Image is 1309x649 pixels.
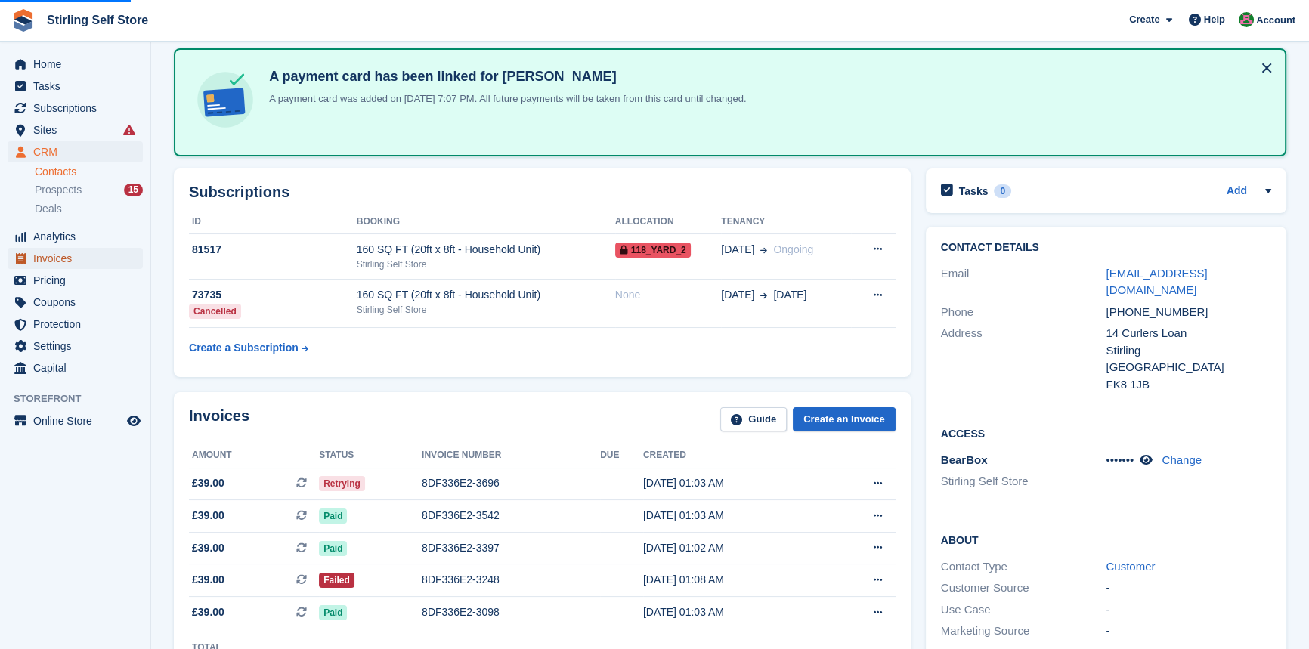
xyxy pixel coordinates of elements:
span: [DATE] [773,287,806,303]
span: Pricing [33,270,124,291]
span: Ongoing [773,243,813,255]
div: 15 [124,184,143,196]
div: 0 [994,184,1011,198]
div: Use Case [941,601,1106,619]
a: menu [8,119,143,141]
div: [DATE] 01:08 AM [643,572,825,588]
div: Contact Type [941,558,1106,576]
div: Stirling Self Store [357,258,615,271]
div: [DATE] 01:03 AM [643,475,825,491]
a: Deals [35,201,143,217]
th: Created [643,443,825,468]
span: Coupons [33,292,124,313]
a: Create a Subscription [189,334,308,362]
a: Contacts [35,165,143,179]
th: ID [189,210,357,234]
span: 118_Yard_2 [615,243,691,258]
span: Capital [33,357,124,379]
th: Due [600,443,643,468]
img: Lucy [1239,12,1254,27]
div: 8DF336E2-3397 [422,540,600,556]
a: menu [8,248,143,269]
span: Analytics [33,226,124,247]
div: - [1106,579,1271,597]
span: Deals [35,202,62,216]
div: Address [941,325,1106,393]
div: [DATE] 01:02 AM [643,540,825,556]
div: Phone [941,304,1106,321]
span: Paid [319,541,347,556]
i: Smart entry sync failures have occurred [123,124,135,136]
span: Retrying [319,476,365,491]
span: Tasks [33,76,124,97]
span: £39.00 [192,604,224,620]
div: Stirling [1106,342,1271,360]
span: Home [33,54,124,75]
th: Booking [357,210,615,234]
a: menu [8,226,143,247]
div: None [615,287,722,303]
div: 160 SQ FT (20ft x 8ft - Household Unit) [357,287,615,303]
div: - [1106,623,1271,640]
span: [DATE] [721,242,754,258]
li: Stirling Self Store [941,473,1106,490]
span: Account [1256,13,1295,28]
a: Guide [720,407,787,432]
div: 81517 [189,242,357,258]
div: [DATE] 01:03 AM [643,508,825,524]
div: Customer Source [941,579,1106,597]
img: stora-icon-8386f47178a22dfd0bd8f6a31ec36ba5ce8667c1dd55bd0f319d3a0aa187defe.svg [12,9,35,32]
a: menu [8,335,143,357]
a: menu [8,54,143,75]
img: card-linked-ebf98d0992dc2aeb22e95c0e3c79077019eb2392cfd83c6a337811c24bc77127.svg [193,68,257,131]
span: £39.00 [192,540,224,556]
div: [DATE] 01:03 AM [643,604,825,620]
h2: Subscriptions [189,184,896,201]
span: Prospects [35,183,82,197]
div: 160 SQ FT (20ft x 8ft - Household Unit) [357,242,615,258]
span: Sites [33,119,124,141]
th: Status [319,443,422,468]
h2: About [941,532,1271,547]
h4: A payment card has been linked for [PERSON_NAME] [263,68,746,85]
span: CRM [33,141,124,162]
th: Allocation [615,210,722,234]
span: £39.00 [192,508,224,524]
span: Online Store [33,410,124,431]
a: [EMAIL_ADDRESS][DOMAIN_NAME] [1106,267,1207,297]
p: A payment card was added on [DATE] 7:07 PM. All future payments will be taken from this card unti... [263,91,746,107]
a: menu [8,410,143,431]
div: FK8 1JB [1106,376,1271,394]
span: £39.00 [192,572,224,588]
a: menu [8,314,143,335]
span: Paid [319,508,347,524]
div: 8DF336E2-3098 [422,604,600,620]
span: Paid [319,605,347,620]
h2: Invoices [189,407,249,432]
a: Prospects 15 [35,182,143,198]
div: [GEOGRAPHIC_DATA] [1106,359,1271,376]
a: menu [8,97,143,119]
a: Preview store [125,412,143,430]
span: £39.00 [192,475,224,491]
div: Create a Subscription [189,340,299,356]
span: Subscriptions [33,97,124,119]
a: menu [8,292,143,313]
span: Invoices [33,248,124,269]
div: - [1106,601,1271,619]
a: Stirling Self Store [41,8,154,32]
span: Storefront [14,391,150,406]
a: menu [8,141,143,162]
span: Protection [33,314,124,335]
div: 8DF336E2-3542 [422,508,600,524]
a: Add [1227,183,1247,200]
span: Settings [33,335,124,357]
div: 8DF336E2-3248 [422,572,600,588]
a: menu [8,357,143,379]
th: Amount [189,443,319,468]
div: Stirling Self Store [357,303,615,317]
h2: Tasks [959,184,989,198]
a: Change [1162,453,1202,466]
div: 14 Curlers Loan [1106,325,1271,342]
a: Create an Invoice [793,407,896,432]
